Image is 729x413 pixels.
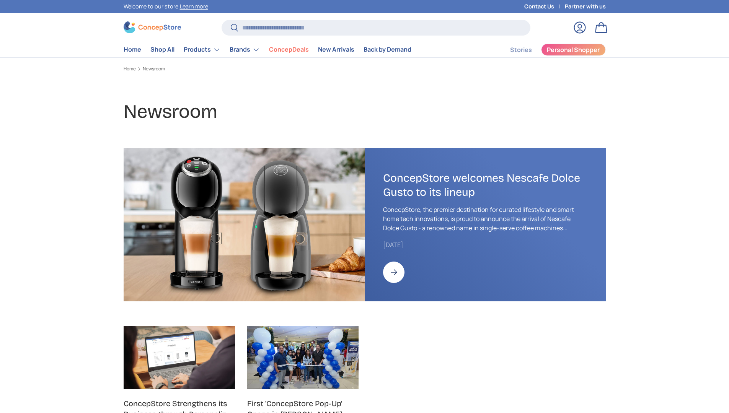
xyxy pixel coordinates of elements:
[124,42,141,57] a: Home
[492,42,606,57] nav: Secondary
[524,2,565,11] a: Contact Us
[364,42,411,57] a: Back by Demand
[124,21,181,33] img: ConcepStore
[318,42,354,57] a: New Arrivals
[225,42,264,57] summary: Brands
[143,67,165,71] a: Newsroom
[124,148,365,301] img: https://concepstore.ph/collections/new-arrivals
[541,44,606,56] a: Personal Shopper
[124,100,606,124] h1: Newsroom
[124,2,208,11] p: Welcome to our store.
[184,42,220,57] a: Products
[510,42,532,57] a: Stories
[150,42,175,57] a: Shop All
[383,171,580,199] a: ConcepStore welcomes Nescafe Dolce Gusto to its lineup
[124,42,411,57] nav: Primary
[230,42,260,57] a: Brands
[247,326,359,389] img: concepstore.ph-physical-pop-up-store-grand-opening-at-ayala-feliz-pr-article
[179,42,225,57] summary: Products
[124,326,235,389] img: https://concepstore.ph/
[565,2,606,11] a: Partner with us
[124,67,136,71] a: Home
[180,3,208,10] a: Learn more
[269,42,309,57] a: ConcepDeals
[124,65,606,72] nav: Breadcrumbs
[547,47,600,53] span: Personal Shopper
